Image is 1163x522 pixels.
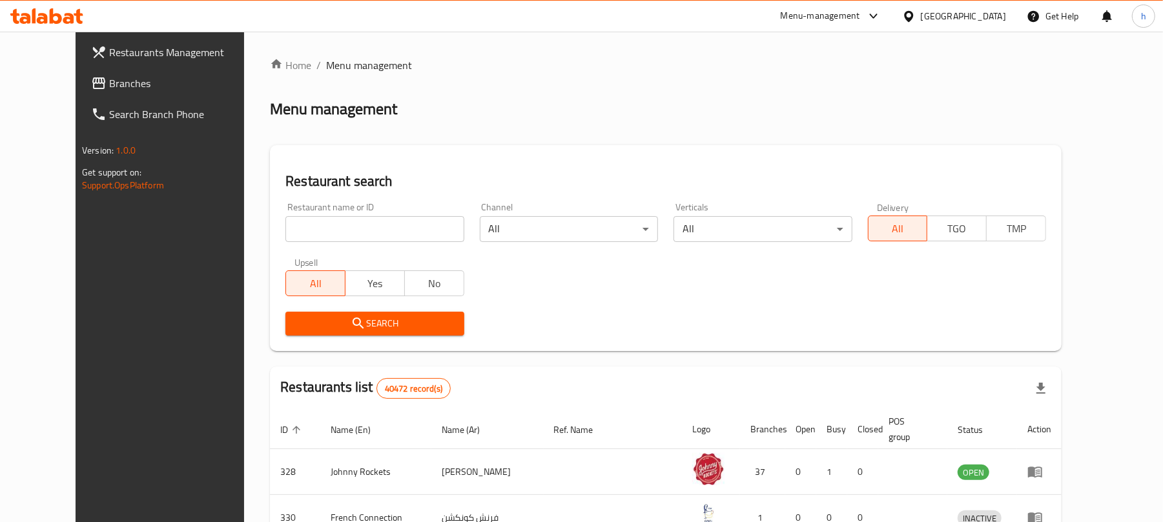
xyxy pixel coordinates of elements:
[404,270,464,296] button: No
[816,410,847,449] th: Busy
[785,449,816,495] td: 0
[296,316,453,332] span: Search
[116,142,136,159] span: 1.0.0
[1141,9,1146,23] span: h
[692,453,725,485] img: Johnny Rockets
[781,8,860,24] div: Menu-management
[345,270,405,296] button: Yes
[816,449,847,495] td: 1
[351,274,400,293] span: Yes
[874,219,923,238] span: All
[1027,464,1051,479] div: Menu
[326,57,412,73] span: Menu management
[316,57,321,73] li: /
[480,216,658,242] div: All
[785,410,816,449] th: Open
[431,449,544,495] td: [PERSON_NAME]
[847,449,878,495] td: 0
[270,57,311,73] a: Home
[81,37,270,68] a: Restaurants Management
[682,410,740,449] th: Logo
[285,312,464,336] button: Search
[81,68,270,99] a: Branches
[932,219,982,238] span: TGO
[877,203,909,212] label: Delivery
[81,99,270,130] a: Search Branch Phone
[1017,410,1062,449] th: Action
[82,142,114,159] span: Version:
[740,410,785,449] th: Branches
[410,274,459,293] span: No
[291,274,340,293] span: All
[270,99,397,119] h2: Menu management
[270,57,1062,73] nav: breadcrumb
[986,216,1046,241] button: TMP
[82,177,164,194] a: Support.OpsPlatform
[992,219,1041,238] span: TMP
[331,422,387,437] span: Name (En)
[285,270,345,296] button: All
[847,410,878,449] th: Closed
[82,164,141,181] span: Get support on:
[109,106,260,122] span: Search Branch Phone
[280,377,451,399] h2: Restaurants list
[376,378,451,399] div: Total records count
[554,422,610,437] span: Ref. Name
[674,216,852,242] div: All
[889,414,932,445] span: POS group
[285,172,1046,191] h2: Restaurant search
[958,422,1000,437] span: Status
[280,422,305,437] span: ID
[109,45,260,60] span: Restaurants Management
[377,383,450,395] span: 40472 record(s)
[921,9,1006,23] div: [GEOGRAPHIC_DATA]
[109,75,260,91] span: Branches
[442,422,497,437] span: Name (Ar)
[1025,373,1056,404] div: Export file
[927,216,987,241] button: TGO
[285,216,464,242] input: Search for restaurant name or ID..
[740,449,785,495] td: 37
[958,465,989,480] span: OPEN
[294,257,318,266] label: Upsell
[320,449,431,495] td: Johnny Rockets
[270,449,320,495] td: 328
[868,216,928,241] button: All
